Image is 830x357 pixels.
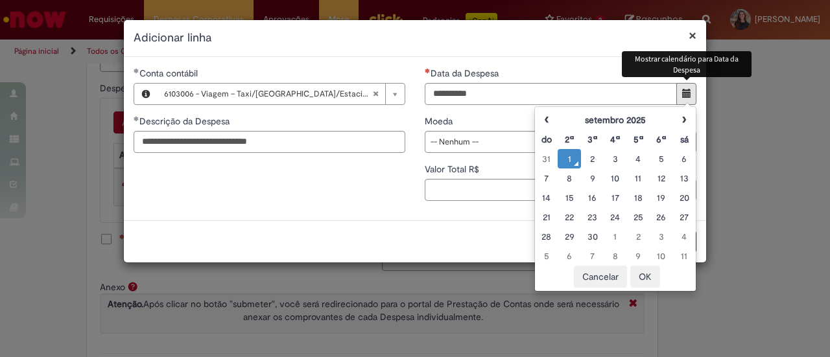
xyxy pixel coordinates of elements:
div: 06 September 2025 Saturday [676,152,693,165]
div: 28 September 2025 Sunday [538,230,554,243]
div: 05 September 2025 Friday [653,152,669,165]
div: 15 September 2025 Monday [561,191,577,204]
th: Segunda-feira [558,130,580,149]
span: Valor Total R$ [425,163,482,175]
button: OK [630,266,660,288]
h2: Adicionar linha [134,30,696,47]
button: Cancelar [574,266,627,288]
th: Próximo mês [673,110,696,130]
span: Obrigatório Preenchido [134,116,139,121]
div: 07 October 2025 Tuesday [584,249,600,262]
span: 6103006 - Viagem – Taxi/[GEOGRAPHIC_DATA]/Estacionamento/[GEOGRAPHIC_DATA] [164,84,372,104]
div: 16 September 2025 Tuesday [584,191,600,204]
input: Data da Despesa [425,83,677,105]
button: Conta contábil, Visualizar este registro 6103006 - Viagem – Taxi/Pedágio/Estacionamento/Zona Azul [134,84,158,104]
div: 03 October 2025 Friday [653,230,669,243]
div: 08 September 2025 Monday [561,172,577,185]
div: 07 September 2025 Sunday [538,172,554,185]
div: 29 September 2025 Monday [561,230,577,243]
div: 10 September 2025 Wednesday [607,172,623,185]
div: 26 September 2025 Friday [653,211,669,224]
input: Descrição da Despesa [134,131,405,153]
a: 6103006 - Viagem – Taxi/[GEOGRAPHIC_DATA]/Estacionamento/[GEOGRAPHIC_DATA]Limpar campo Conta cont... [158,84,405,104]
div: 02 October 2025 Thursday [630,230,646,243]
div: 30 September 2025 Tuesday [584,230,600,243]
div: Escolher data [534,106,696,292]
div: 17 September 2025 Wednesday [607,191,623,204]
div: 02 September 2025 Tuesday [584,152,600,165]
div: 31 August 2025 Sunday [538,152,554,165]
div: 27 September 2025 Saturday [676,211,693,224]
th: Mês anterior [535,110,558,130]
div: 08 October 2025 Wednesday [607,249,623,262]
div: Mostrar calendário para Data da Despesa [622,51,752,77]
div: 23 September 2025 Tuesday [584,211,600,224]
div: 25 September 2025 Thursday [630,211,646,224]
div: 06 October 2025 Monday [561,249,577,262]
span: Moeda [425,115,455,127]
div: 03 September 2025 Wednesday [607,152,623,165]
div: 11 September 2025 Thursday [630,172,646,185]
div: 21 September 2025 Sunday [538,211,554,224]
span: Necessários - Conta contábil [139,67,200,79]
div: 20 September 2025 Saturday [676,191,693,204]
input: Valor Total R$ [425,179,696,201]
div: 13 September 2025 Saturday [676,172,693,185]
span: Data da Despesa [431,67,501,79]
button: Mostrar calendário para Data da Despesa [676,83,696,105]
th: Quinta-feira [627,130,650,149]
div: 10 October 2025 Friday [653,249,669,262]
th: setembro 2025. Alternar mês [558,110,672,130]
div: 05 October 2025 Sunday [538,249,554,262]
abbr: Limpar campo Conta contábil [366,84,385,104]
span: Necessários [425,68,431,73]
div: 09 September 2025 Tuesday [584,172,600,185]
div: 09 October 2025 Thursday [630,249,646,262]
button: Fechar modal [689,29,696,42]
div: 14 September 2025 Sunday [538,191,554,204]
div: O seletor de data foi aberto.01 September 2025 Monday [561,152,577,165]
span: Descrição da Despesa [139,115,232,127]
div: 11 October 2025 Saturday [676,249,693,262]
div: 22 September 2025 Monday [561,211,577,224]
div: 24 September 2025 Wednesday [607,211,623,224]
div: 01 October 2025 Wednesday [607,230,623,243]
div: 04 September 2025 Thursday [630,152,646,165]
div: 04 October 2025 Saturday [676,230,693,243]
th: Quarta-feira [604,130,626,149]
span: Obrigatório Preenchido [134,68,139,73]
span: -- Nenhum -- [431,132,670,152]
div: 12 September 2025 Friday [653,172,669,185]
div: 19 September 2025 Friday [653,191,669,204]
div: 18 September 2025 Thursday [630,191,646,204]
th: Sábado [673,130,696,149]
th: Terça-feira [581,130,604,149]
th: Domingo [535,130,558,149]
th: Sexta-feira [650,130,672,149]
